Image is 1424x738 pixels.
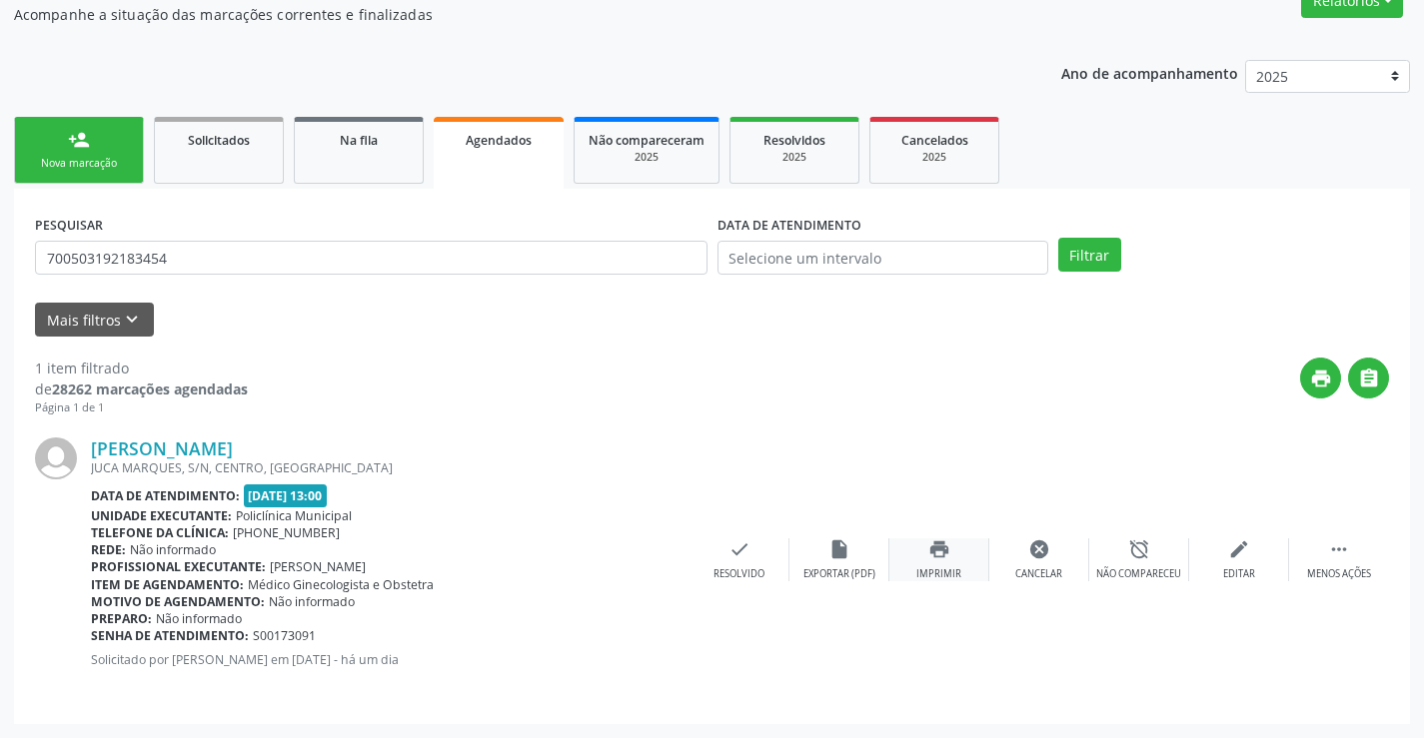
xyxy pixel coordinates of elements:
span: Resolvidos [763,132,825,149]
span: S00173091 [253,627,316,644]
div: 2025 [744,150,844,165]
span: Na fila [340,132,378,149]
button:  [1348,358,1389,398]
span: Não informado [156,610,242,627]
b: Senha de atendimento: [91,627,249,644]
i: edit [1228,538,1250,560]
div: Menos ações [1307,567,1371,581]
b: Telefone da clínica: [91,524,229,541]
div: 1 item filtrado [35,358,248,378]
span: [PHONE_NUMBER] [233,524,340,541]
div: JUCA MARQUES, S/N, CENTRO, [GEOGRAPHIC_DATA] [91,459,690,476]
b: Unidade executante: [91,507,232,524]
label: PESQUISAR [35,210,103,241]
div: Nova marcação [29,156,129,171]
button: print [1300,358,1341,398]
button: Mais filtroskeyboard_arrow_down [35,303,154,338]
div: de [35,378,248,399]
b: Profissional executante: [91,558,266,575]
div: Página 1 de 1 [35,399,248,416]
b: Data de atendimento: [91,487,240,504]
span: Não compareceram [589,132,705,149]
input: Nome, CNS [35,241,708,275]
span: Policlínica Municipal [236,507,352,524]
div: Imprimir [916,567,961,581]
div: Cancelar [1015,567,1062,581]
span: [PERSON_NAME] [270,558,366,575]
i: alarm_off [1128,538,1150,560]
div: 2025 [589,150,705,165]
img: img [35,437,77,479]
div: Não compareceu [1096,567,1181,581]
i: cancel [1028,538,1050,560]
b: Item de agendamento: [91,576,244,593]
b: Rede: [91,541,126,558]
p: Acompanhe a situação das marcações correntes e finalizadas [14,4,991,25]
span: Agendados [466,132,532,149]
b: Motivo de agendamento: [91,593,265,610]
label: DATA DE ATENDIMENTO [717,210,861,241]
div: Exportar (PDF) [803,567,875,581]
strong: 28262 marcações agendadas [52,379,248,398]
span: Não informado [130,541,216,558]
a: [PERSON_NAME] [91,437,233,459]
span: Não informado [269,593,355,610]
i: print [928,538,950,560]
div: Editar [1223,567,1255,581]
i: print [1310,368,1332,389]
span: Médico Ginecologista e Obstetra [248,576,434,593]
span: [DATE] 13:00 [244,484,328,507]
i:  [1358,368,1380,389]
div: 2025 [884,150,984,165]
div: Resolvido [713,567,764,581]
button: Filtrar [1058,238,1121,272]
i: keyboard_arrow_down [121,309,143,331]
i: insert_drive_file [828,538,850,560]
span: Cancelados [901,132,968,149]
i: check [728,538,750,560]
span: Solicitados [188,132,250,149]
p: Solicitado por [PERSON_NAME] em [DATE] - há um dia [91,651,690,668]
div: person_add [68,129,90,151]
b: Preparo: [91,610,152,627]
input: Selecione um intervalo [717,241,1048,275]
i:  [1328,538,1350,560]
p: Ano de acompanhamento [1061,60,1238,85]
